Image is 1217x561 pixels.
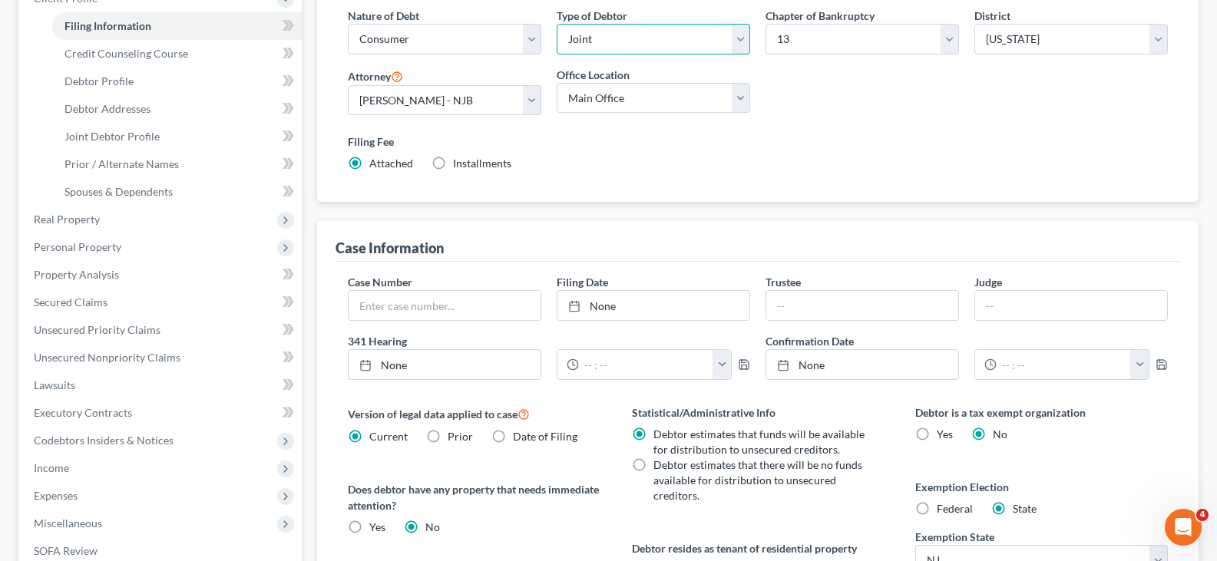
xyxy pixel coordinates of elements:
[34,406,132,419] span: Executory Contracts
[557,8,627,24] label: Type of Debtor
[21,316,302,344] a: Unsecured Priority Claims
[21,261,302,289] a: Property Analysis
[915,529,994,545] label: Exemption State
[349,350,541,379] a: None
[34,240,121,253] span: Personal Property
[21,399,302,427] a: Executory Contracts
[52,40,302,68] a: Credit Counseling Course
[348,134,1168,150] label: Filing Fee
[52,178,302,206] a: Spouses & Dependents
[513,430,577,443] span: Date of Filing
[653,427,865,456] span: Debtor estimates that funds will be available for distribution to unsecured creditors.
[579,350,713,379] input: -- : --
[34,516,102,530] span: Miscellaneous
[937,427,953,441] span: Yes
[974,274,1002,290] label: Judge
[997,350,1131,379] input: -- : --
[34,213,100,226] span: Real Property
[348,404,600,423] label: Version of legal data applied to case
[52,12,302,40] a: Filing Information
[34,434,174,447] span: Codebtors Insiders & Notices
[632,404,885,421] label: Statistical/Administrative Info
[632,540,885,556] label: Debtor resides as tenant of residential property
[64,157,179,170] span: Prior / Alternate Names
[766,274,801,290] label: Trustee
[21,289,302,316] a: Secured Claims
[64,185,173,198] span: Spouses & Dependents
[766,350,958,379] a: None
[336,239,444,257] div: Case Information
[653,458,862,502] span: Debtor estimates that there will be no funds available for distribution to unsecured creditors.
[448,430,473,443] span: Prior
[557,274,608,290] label: Filing Date
[915,404,1168,421] label: Debtor is a tax exempt organization
[766,291,958,320] input: --
[766,8,875,24] label: Chapter of Bankruptcy
[369,157,413,170] span: Attached
[34,489,78,502] span: Expenses
[758,333,1176,349] label: Confirmation Date
[34,461,69,474] span: Income
[21,344,302,371] a: Unsecured Nonpriority Claims
[52,95,302,123] a: Debtor Addresses
[974,8,1010,24] label: District
[34,323,160,336] span: Unsecured Priority Claims
[21,371,302,399] a: Lawsuits
[349,291,541,320] input: Enter case number...
[348,481,600,513] label: Does debtor have any property that needs immediate attention?
[993,427,1007,441] span: No
[52,150,302,178] a: Prior / Alternate Names
[34,378,75,391] span: Lawsuits
[340,333,758,349] label: 341 Hearing
[34,268,119,281] span: Property Analysis
[1165,509,1202,546] iframe: Intercom live chat
[557,67,630,83] label: Office Location
[453,157,511,170] span: Installments
[64,102,150,115] span: Debtor Addresses
[348,274,412,290] label: Case Number
[975,291,1167,320] input: --
[937,502,973,515] span: Federal
[348,8,419,24] label: Nature of Debt
[1196,509,1209,521] span: 4
[369,430,408,443] span: Current
[348,67,403,85] label: Attorney
[64,47,188,60] span: Credit Counseling Course
[64,130,160,143] span: Joint Debtor Profile
[52,68,302,95] a: Debtor Profile
[34,295,107,309] span: Secured Claims
[64,74,134,87] span: Debtor Profile
[915,479,1168,495] label: Exemption Election
[52,123,302,150] a: Joint Debtor Profile
[369,520,385,533] span: Yes
[557,291,749,320] a: None
[1013,502,1037,515] span: State
[34,351,180,364] span: Unsecured Nonpriority Claims
[34,544,98,557] span: SOFA Review
[425,520,440,533] span: No
[64,19,151,32] span: Filing Information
